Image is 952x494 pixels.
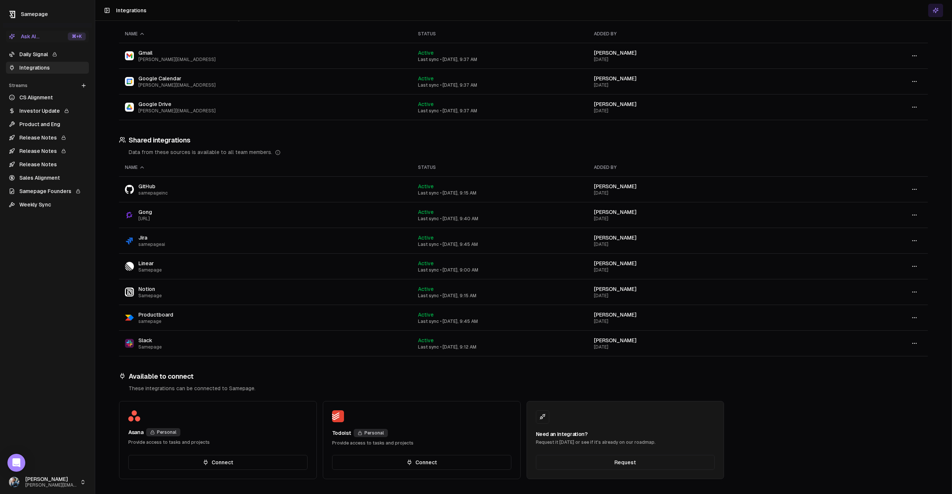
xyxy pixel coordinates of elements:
a: Investor Update [6,105,89,117]
span: [PERSON_NAME] [594,235,637,241]
div: Personal [354,429,388,437]
div: Last sync • [DATE], 9:15 AM [418,190,582,196]
span: [PERSON_NAME][EMAIL_ADDRESS] [138,108,216,114]
span: Active [418,337,434,343]
span: Linear [138,260,162,267]
div: Added by [594,164,816,170]
span: Google Drive [138,100,216,108]
div: [DATE] [594,344,816,350]
span: samepageai [138,241,165,247]
img: Asana [128,410,140,421]
span: Samepage [138,267,162,273]
div: Provide access to tasks and projects [128,439,308,445]
span: Samepage [21,11,48,17]
a: CS Alignment [6,92,89,103]
a: Release Notes [6,158,89,170]
span: Active [418,101,434,107]
div: [DATE] [594,267,816,273]
div: Status [418,31,582,37]
span: Productboard [138,311,173,318]
div: [DATE] [594,190,816,196]
div: [DATE] [594,108,816,114]
span: [PERSON_NAME] [594,101,637,107]
div: [DATE] [594,82,816,88]
span: [PERSON_NAME] [594,209,637,215]
span: Active [418,235,434,241]
img: 1695405595226.jpeg [9,477,19,487]
img: Linear [125,262,134,271]
div: Name [125,31,406,37]
div: Last sync • [DATE], 9:00 AM [418,267,582,273]
a: Sales Alignment [6,172,89,184]
a: Product and Eng [6,118,89,130]
span: Gmail [138,49,216,57]
button: Ask AI...⌘+K [6,31,89,42]
div: Request it [DATE] or see if it's already on our roadmap. [536,439,715,445]
span: Google Calendar [138,75,216,82]
span: Gong [138,208,152,216]
div: Need an integration? [536,430,715,438]
div: Last sync • [DATE], 9:45 AM [418,318,582,324]
img: Notion [125,288,134,296]
span: GitHub [138,183,168,190]
div: [DATE] [594,318,816,324]
span: Active [418,50,434,56]
img: Slack [125,339,134,348]
span: samepage [138,318,173,324]
span: [PERSON_NAME][EMAIL_ADDRESS] [138,82,216,88]
span: Active [418,312,434,318]
div: Last sync • [DATE], 9:37 AM [418,82,582,88]
img: Gong [125,211,134,219]
img: Google Drive [125,103,134,112]
span: Active [418,260,434,266]
a: Daily Signal [6,48,89,60]
div: Last sync • [DATE], 9:37 AM [418,108,582,114]
div: Provide access to tasks and projects [332,440,511,446]
div: Last sync • [DATE], 9:40 AM [418,216,582,222]
div: Asana [128,429,143,436]
button: Connect [332,455,511,470]
span: Notion [138,285,162,293]
div: [DATE] [594,57,816,62]
img: Gmail [125,51,134,60]
button: Connect [128,455,308,470]
span: Slack [138,337,162,344]
span: [PERSON_NAME][EMAIL_ADDRESS] [138,57,216,62]
div: These integrations can be connected to Samepage. [129,385,928,392]
div: [DATE] [594,241,816,247]
h3: Shared integrations [119,135,928,145]
div: Personal [146,428,180,436]
a: Release Notes [6,132,89,144]
div: [DATE] [594,293,816,299]
span: [PERSON_NAME] [594,260,637,266]
a: Weekly Sync [6,199,89,211]
img: Todoist [332,410,344,422]
div: Ask AI... [9,33,39,40]
span: Active [418,209,434,215]
img: Google Calendar [125,77,134,86]
span: [PERSON_NAME] [594,183,637,189]
div: Added by [594,31,816,37]
div: Last sync • [DATE], 9:12 AM [418,344,582,350]
button: [PERSON_NAME][PERSON_NAME][EMAIL_ADDRESS] [6,473,89,491]
span: [PERSON_NAME] [594,50,637,56]
h3: Available to connect [119,371,928,382]
div: Last sync • [DATE], 9:45 AM [418,241,582,247]
img: Productboard [125,313,134,322]
span: [PERSON_NAME][EMAIL_ADDRESS] [25,482,77,488]
img: Jira [125,236,134,245]
div: Last sync • [DATE], 9:37 AM [418,57,582,62]
span: Active [418,76,434,81]
span: samepageinc [138,190,168,196]
a: Release Notes [6,145,89,157]
span: Jira [138,234,165,241]
div: Status [418,164,582,170]
span: Active [418,286,434,292]
div: Last sync • [DATE], 9:15 AM [418,293,582,299]
div: Streams [6,80,89,92]
div: [DATE] [594,216,816,222]
a: Samepage Founders [6,185,89,197]
div: Todoist [332,429,351,437]
span: [PERSON_NAME] [594,76,637,81]
span: Samepage [138,344,162,350]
